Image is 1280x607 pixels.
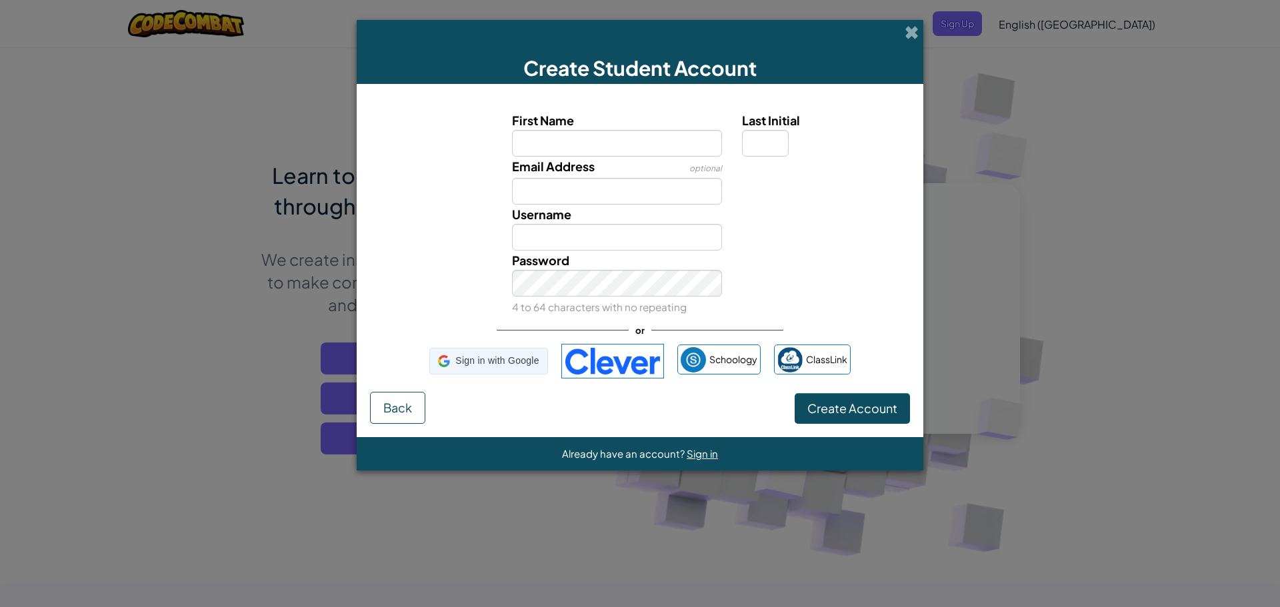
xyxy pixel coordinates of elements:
[455,351,539,370] span: Sign in with Google
[512,301,687,313] small: 4 to 64 characters with no repeating
[689,163,722,173] span: optional
[742,113,800,128] span: Last Initial
[795,393,910,424] button: Create Account
[807,400,897,416] span: Create Account
[512,113,574,128] span: First Name
[512,159,595,174] span: Email Address
[709,350,757,369] span: Schoology
[681,347,706,372] img: schoology.png
[687,447,718,460] a: Sign in
[806,350,847,369] span: ClassLink
[561,344,664,378] img: clever-logo-blue.png
[523,55,757,81] span: Create Student Account
[777,347,803,372] img: classlink-logo-small.png
[429,348,547,374] div: Sign in with Google
[512,207,571,222] span: Username
[562,447,687,460] span: Already have an account?
[629,320,651,340] span: or
[383,400,412,415] span: Back
[512,253,569,268] span: Password
[370,392,425,424] button: Back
